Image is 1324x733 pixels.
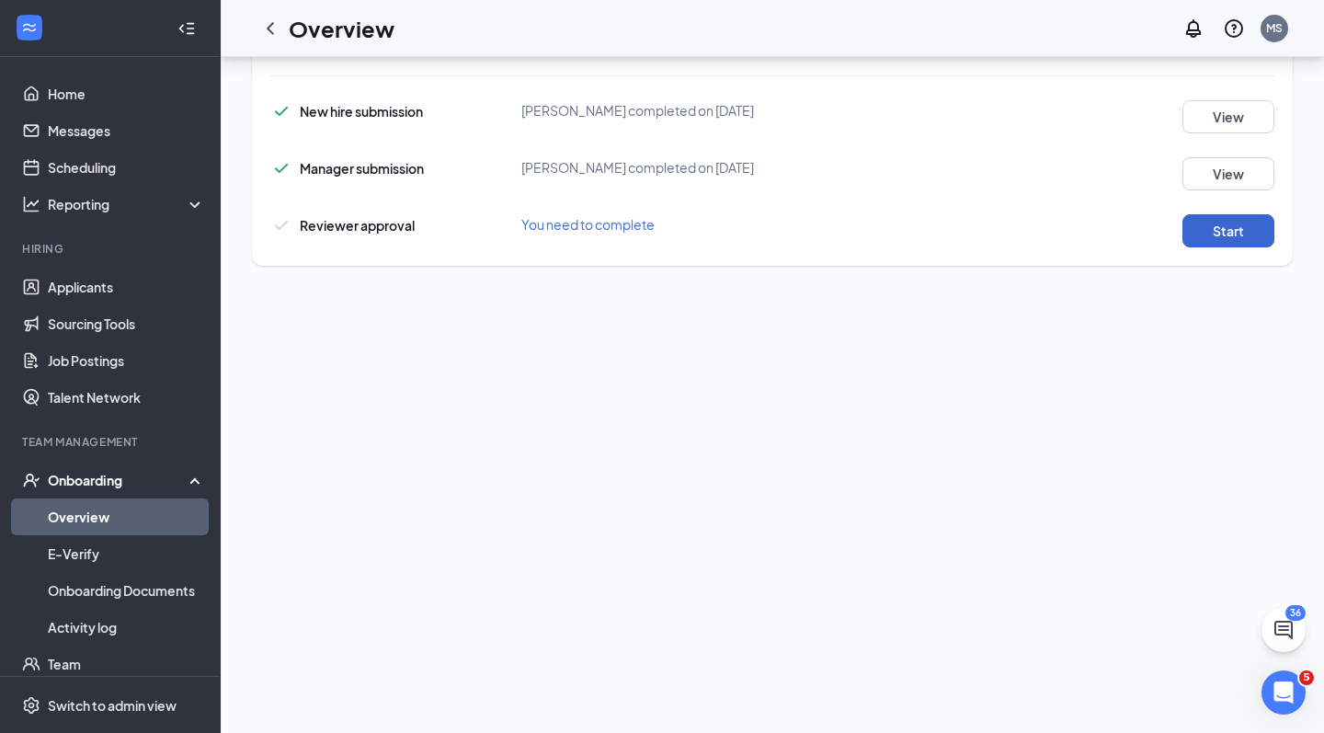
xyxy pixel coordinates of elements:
[521,159,754,176] span: [PERSON_NAME] completed on [DATE]
[22,471,40,489] svg: UserCheck
[48,535,205,572] a: E-Verify
[48,112,205,149] a: Messages
[300,103,423,120] span: New hire submission
[48,696,177,715] div: Switch to admin view
[1182,157,1274,190] button: View
[48,471,189,489] div: Onboarding
[48,149,205,186] a: Scheduling
[1285,605,1306,621] div: 36
[22,696,40,715] svg: Settings
[270,157,292,179] svg: Checkmark
[270,214,292,236] svg: Checkmark
[48,269,205,305] a: Applicants
[20,18,39,37] svg: WorkstreamLogo
[48,572,205,609] a: Onboarding Documents
[48,195,206,213] div: Reporting
[48,305,205,342] a: Sourcing Tools
[1299,670,1314,685] span: 5
[1182,100,1274,133] button: View
[48,646,205,682] a: Team
[1223,17,1245,40] svg: QuestionInfo
[1266,20,1283,36] div: MS
[300,160,424,177] span: Manager submission
[22,434,201,450] div: Team Management
[270,100,292,122] svg: Checkmark
[22,195,40,213] svg: Analysis
[48,379,205,416] a: Talent Network
[48,75,205,112] a: Home
[521,102,754,119] span: [PERSON_NAME] completed on [DATE]
[22,241,201,257] div: Hiring
[48,609,205,646] a: Activity log
[48,342,205,379] a: Job Postings
[289,13,394,44] h1: Overview
[1261,608,1306,652] button: ChatActive
[1273,619,1295,641] svg: ChatActive
[300,217,415,234] span: Reviewer approval
[48,498,205,535] a: Overview
[1261,670,1306,715] iframe: Intercom live chat
[259,17,281,40] svg: ChevronLeft
[1182,17,1204,40] svg: Notifications
[521,216,655,233] span: You need to complete
[1182,214,1274,247] button: Start
[177,19,196,38] svg: Collapse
